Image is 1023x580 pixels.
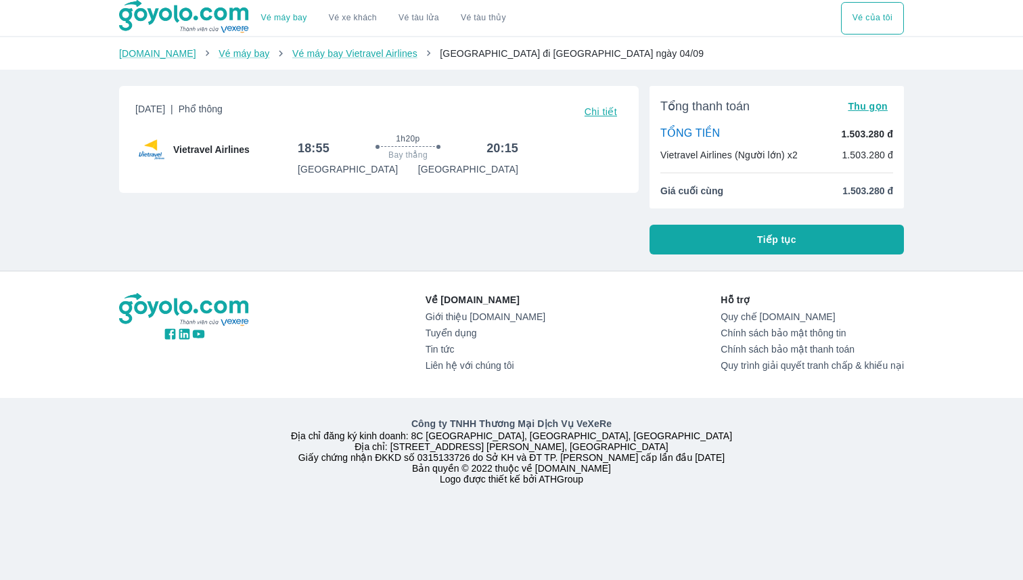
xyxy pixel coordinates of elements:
button: Vé của tôi [841,2,904,35]
a: Quy trình giải quyết tranh chấp & khiếu nại [721,360,904,371]
a: Giới thiệu [DOMAIN_NAME] [426,311,545,322]
span: Tiếp tục [757,233,796,246]
a: Quy chế [DOMAIN_NAME] [721,311,904,322]
button: Tiếp tục [650,225,904,254]
span: [DATE] [135,102,223,121]
a: Vé máy bay Vietravel Airlines [292,48,417,59]
a: Tin tức [426,344,545,355]
a: Vé máy bay [219,48,269,59]
a: Vé máy bay [261,13,307,23]
div: choose transportation mode [841,2,904,35]
a: Vé xe khách [329,13,377,23]
h6: 20:15 [486,140,518,156]
p: [GEOGRAPHIC_DATA] [298,162,398,176]
span: Giá cuối cùng [660,184,723,198]
a: [DOMAIN_NAME] [119,48,196,59]
div: choose transportation mode [250,2,517,35]
span: 1h20p [396,133,419,144]
div: Địa chỉ đăng ký kinh doanh: 8C [GEOGRAPHIC_DATA], [GEOGRAPHIC_DATA], [GEOGRAPHIC_DATA] Địa chỉ: [... [111,417,912,485]
p: TỔNG TIỀN [660,127,720,141]
a: Vé tàu lửa [388,2,450,35]
img: logo [119,293,250,327]
span: Tổng thanh toán [660,98,750,114]
button: Vé tàu thủy [450,2,517,35]
p: Về [DOMAIN_NAME] [426,293,545,307]
p: 1.503.280 đ [842,148,893,162]
p: Vietravel Airlines (Người lớn) x2 [660,148,798,162]
p: 1.503.280 đ [842,127,893,141]
p: Công ty TNHH Thương Mại Dịch Vụ VeXeRe [122,417,901,430]
span: [GEOGRAPHIC_DATA] đi [GEOGRAPHIC_DATA] ngày 04/09 [440,48,704,59]
span: Thu gọn [848,101,888,112]
span: Phổ thông [179,104,223,114]
h6: 18:55 [298,140,329,156]
button: Chi tiết [579,102,622,121]
span: | [170,104,173,114]
span: Vietravel Airlines [173,143,250,156]
span: Bay thẳng [388,150,428,160]
a: Liên hệ với chúng tôi [426,360,545,371]
span: 1.503.280 đ [842,184,893,198]
a: Chính sách bảo mật thanh toán [721,344,904,355]
p: [GEOGRAPHIC_DATA] [418,162,518,176]
a: Chính sách bảo mật thông tin [721,328,904,338]
a: Tuyển dụng [426,328,545,338]
span: Chi tiết [585,106,617,117]
button: Thu gọn [842,97,893,116]
nav: breadcrumb [119,47,904,60]
p: Hỗ trợ [721,293,904,307]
